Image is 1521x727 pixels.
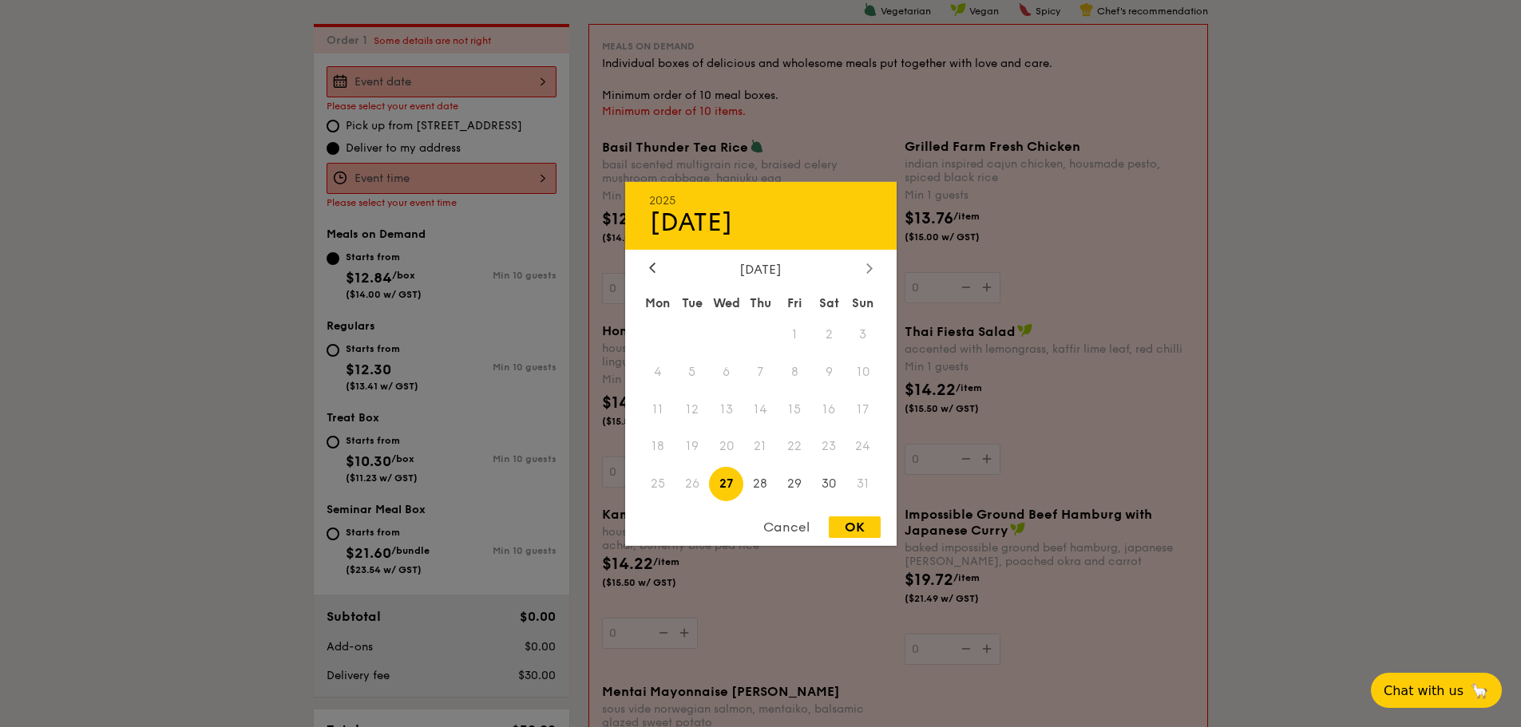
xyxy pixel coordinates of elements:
span: 13 [709,392,743,426]
div: OK [829,516,881,538]
span: 19 [675,429,709,464]
span: 29 [778,467,812,501]
button: Chat with us🦙 [1371,673,1502,708]
span: 28 [743,467,778,501]
span: 27 [709,467,743,501]
span: 23 [812,429,846,464]
span: 24 [846,429,881,464]
span: 9 [812,354,846,389]
div: Sat [812,288,846,317]
span: 2 [812,317,846,351]
span: 4 [641,354,675,389]
span: 26 [675,467,709,501]
span: 8 [778,354,812,389]
span: 18 [641,429,675,464]
div: Wed [709,288,743,317]
div: [DATE] [649,261,873,276]
span: 31 [846,467,881,501]
span: 16 [812,392,846,426]
span: 10 [846,354,881,389]
span: 🦙 [1470,682,1489,700]
span: 3 [846,317,881,351]
span: 17 [846,392,881,426]
div: Cancel [747,516,826,538]
div: [DATE] [649,207,873,237]
span: 1 [778,317,812,351]
div: 2025 [649,193,873,207]
div: Mon [641,288,675,317]
span: 7 [743,354,778,389]
div: Fri [778,288,812,317]
span: 20 [709,429,743,464]
span: 15 [778,392,812,426]
span: 11 [641,392,675,426]
span: 21 [743,429,778,464]
span: 6 [709,354,743,389]
span: 25 [641,467,675,501]
span: 22 [778,429,812,464]
span: 30 [812,467,846,501]
span: 12 [675,392,709,426]
div: Thu [743,288,778,317]
div: Tue [675,288,709,317]
span: Chat with us [1384,683,1464,698]
span: 5 [675,354,709,389]
div: Sun [846,288,881,317]
span: 14 [743,392,778,426]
